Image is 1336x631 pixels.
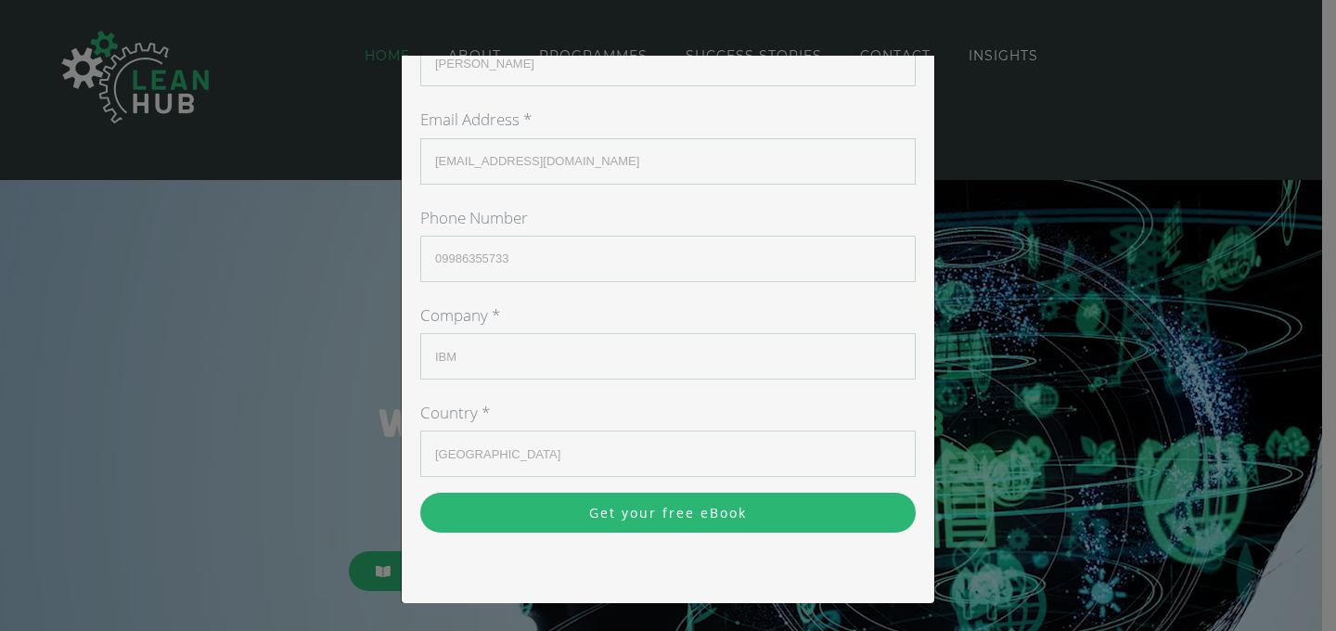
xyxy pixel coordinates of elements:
[420,431,916,477] input: Country *
[420,304,916,366] label: Company *
[420,493,916,533] input: Get your free eBook
[420,402,916,463] label: Country *
[420,109,916,170] label: Email Address *
[420,138,916,185] input: Email Address *
[420,333,916,380] input: Company *
[420,11,916,72] label: Last Name *
[420,207,916,268] label: Phone Number
[420,236,916,282] input: Phone Number
[420,40,916,86] input: Last Name *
